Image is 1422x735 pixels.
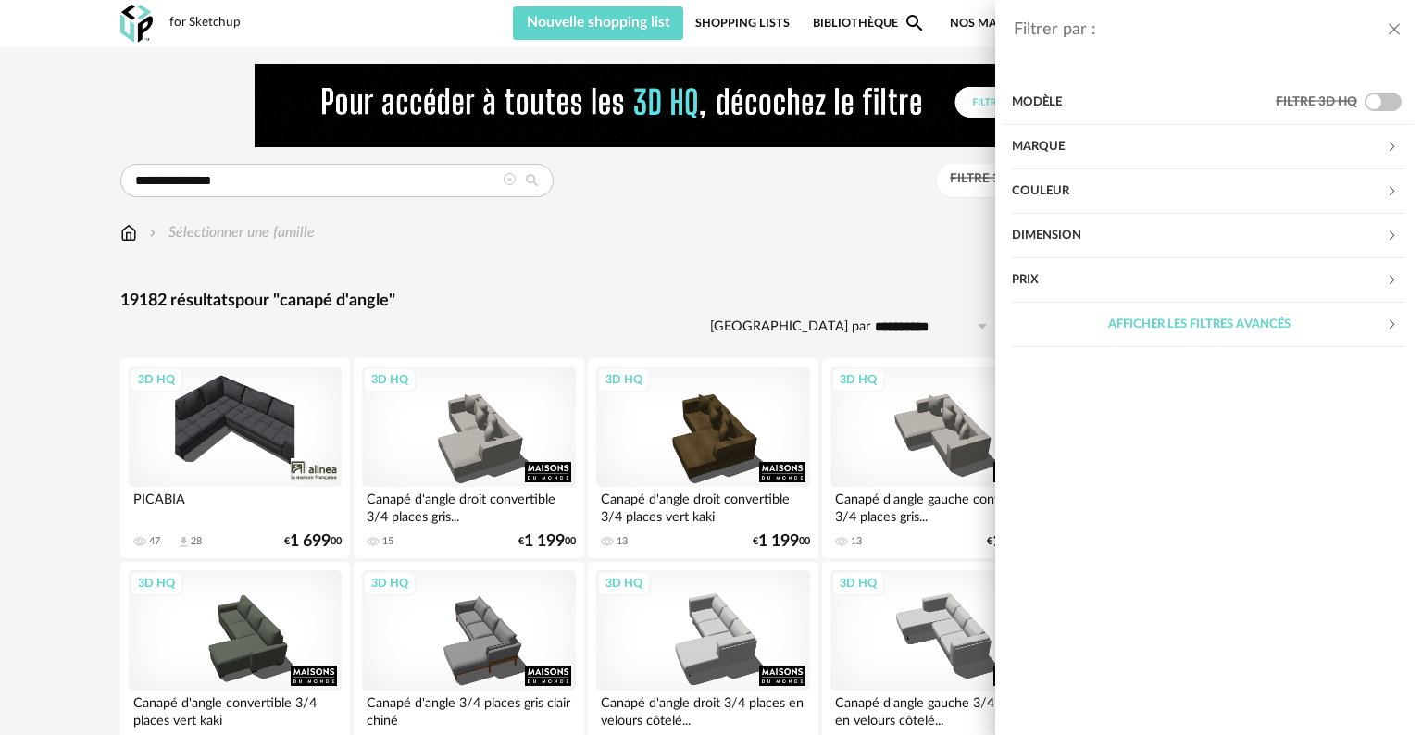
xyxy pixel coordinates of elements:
span: Filtre 3D HQ [1276,95,1357,108]
div: Dimension [1012,214,1386,258]
div: Marque [1012,125,1405,169]
div: Prix [1012,258,1405,303]
div: Dimension [1012,214,1405,258]
div: Afficher les filtres avancés [1012,303,1386,347]
div: Couleur [1012,169,1405,214]
div: Marque [1012,125,1386,169]
div: Prix [1012,258,1386,303]
div: Couleur [1012,169,1386,214]
div: Modèle [1012,81,1276,125]
div: Filtrer par : [1014,19,1385,41]
div: Afficher les filtres avancés [1012,303,1405,347]
button: close drawer [1385,19,1403,43]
